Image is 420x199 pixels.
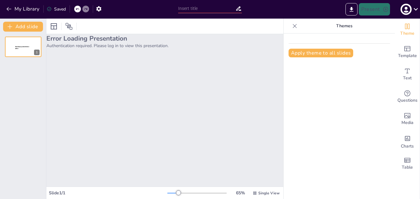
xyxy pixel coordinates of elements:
div: Saved [47,6,66,12]
button: Add slide [3,22,43,32]
p: Authentication required. Please log in to view this presentation. [46,43,283,49]
input: Insert title [178,4,235,13]
div: Layout [49,21,59,31]
span: Position [65,23,73,30]
div: 65 % [233,190,248,196]
div: Add a table [395,153,420,175]
button: Apply theme to all slides [289,49,353,57]
div: Add images, graphics, shapes or video [395,108,420,130]
div: Slide 1 / 1 [49,190,167,196]
span: Table [402,164,413,171]
div: Add ready made slides [395,41,420,63]
div: Change the overall theme [395,19,420,41]
div: Add charts and graphs [395,130,420,153]
span: Questions [397,97,418,104]
span: Sendsteps presentation editor [15,46,29,49]
button: My Library [5,4,42,14]
div: Get real-time input from your audience [395,86,420,108]
div: Add text boxes [395,63,420,86]
span: Single View [258,191,280,196]
div: 1 [5,37,41,57]
p: Themes [300,19,389,33]
h2: Error Loading Presentation [46,34,283,43]
div: 1 [34,50,40,55]
span: Text [403,75,412,82]
span: Charts [401,143,414,150]
span: Theme [400,30,414,37]
span: Template [398,52,417,59]
button: Present [359,3,390,15]
span: Media [401,119,414,126]
button: Export to PowerPoint [345,3,358,15]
